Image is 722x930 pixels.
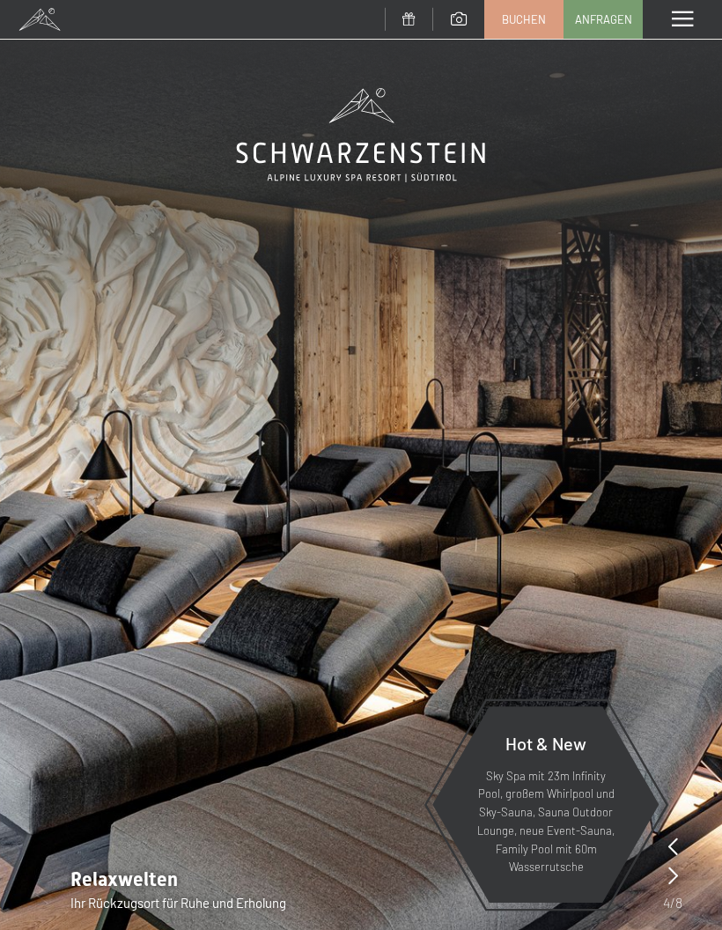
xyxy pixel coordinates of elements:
[663,893,670,912] span: 4
[675,893,682,912] span: 8
[70,895,286,911] span: Ihr Rückzugsort für Ruhe und Erholung
[431,705,660,904] a: Hot & New Sky Spa mit 23m Infinity Pool, großem Whirlpool und Sky-Sauna, Sauna Outdoor Lounge, ne...
[670,893,675,912] span: /
[502,11,546,27] span: Buchen
[564,1,642,38] a: Anfragen
[505,733,586,754] span: Hot & New
[575,11,632,27] span: Anfragen
[485,1,563,38] a: Buchen
[70,868,178,890] span: Relaxwelten
[475,767,616,877] p: Sky Spa mit 23m Infinity Pool, großem Whirlpool und Sky-Sauna, Sauna Outdoor Lounge, neue Event-S...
